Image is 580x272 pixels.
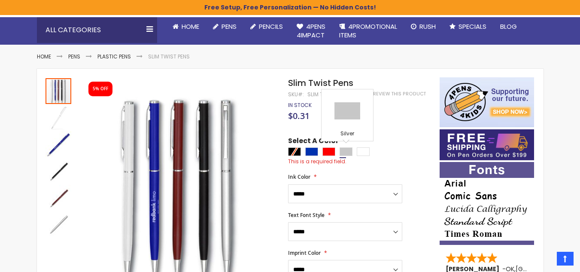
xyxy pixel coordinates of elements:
span: Ink Color [288,173,310,180]
span: Pens [222,22,237,31]
div: Blue [305,147,318,156]
span: Slim Twist Pens [288,77,353,89]
span: Imprint Color [288,249,321,257]
span: In stock [288,101,312,109]
img: Slim Twist Pens [46,105,71,131]
img: Slim Twist Pens [46,158,71,184]
span: 4PROMOTIONAL ITEMS [339,22,397,40]
div: Slim Twist Pens [46,211,71,237]
img: font-personalization-examples [440,162,534,245]
a: Be the first to review this product [336,91,426,97]
img: 4pens 4 kids [440,77,534,127]
div: Slim Twist Pens [46,131,72,157]
div: Slim Twist [307,91,336,98]
a: Pens [206,17,243,36]
a: Pens [68,53,80,60]
div: Red [322,147,335,156]
div: Availability [288,102,312,109]
span: $0.31 [288,110,310,122]
a: 4Pens4impact [290,17,332,45]
div: White [357,147,370,156]
img: Slim Twist Pens [46,185,71,211]
a: Blog [493,17,524,36]
img: Slim Twist Pens [46,211,71,237]
div: Silver [340,147,352,156]
span: 4Pens 4impact [297,22,325,40]
strong: SKU [288,91,304,98]
span: Rush [419,22,436,31]
div: Slim Twist Pens [46,184,72,211]
iframe: Google Customer Reviews [509,249,580,272]
div: All Categories [37,17,157,43]
img: Free shipping on orders over $199 [440,129,534,160]
img: Slim Twist Pens [46,131,71,157]
span: Text Font Style [288,211,325,219]
li: Slim Twist Pens [148,53,190,60]
a: Rush [404,17,443,36]
span: Pencils [259,22,283,31]
span: Select A Color [288,136,339,148]
a: 4PROMOTIONALITEMS [332,17,404,45]
div: This is a required field. [288,158,431,165]
a: Home [37,53,51,60]
div: Slim Twist Pens [46,157,72,184]
div: Slim Twist Pens [46,104,72,131]
a: Pencils [243,17,290,36]
a: Specials [443,17,493,36]
a: Home [166,17,206,36]
div: 5% OFF [93,86,108,92]
span: Home [182,22,199,31]
a: Plastic Pens [97,53,131,60]
span: Specials [459,22,486,31]
span: Blog [500,22,517,31]
div: Slim Twist Pens [46,77,72,104]
div: Silver [324,130,371,139]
